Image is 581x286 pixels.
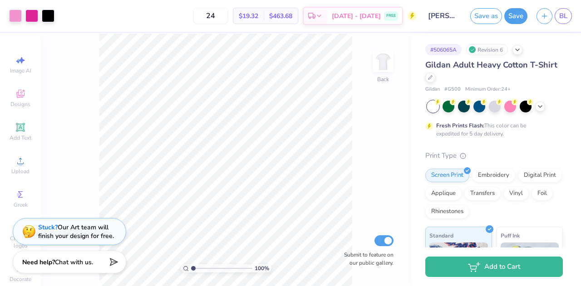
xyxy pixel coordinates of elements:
[193,8,228,24] input: – –
[504,8,527,24] button: Save
[255,264,269,272] span: 100 %
[436,121,548,138] div: This color can be expedited for 5 day delivery.
[425,44,462,55] div: # 506065A
[374,53,392,71] img: Back
[10,67,31,74] span: Image AI
[5,235,36,249] span: Clipart & logos
[386,13,396,19] span: FREE
[332,11,381,21] span: [DATE] - [DATE]
[11,168,30,175] span: Upload
[38,223,58,232] strong: Stuck?
[470,8,502,24] button: Save as
[465,86,511,93] span: Minimum Order: 24 +
[425,59,557,70] span: Gildan Adult Heavy Cotton T-Shirt
[377,75,389,83] div: Back
[10,276,31,283] span: Decorate
[339,251,394,267] label: Submit to feature on our public gallery.
[425,169,469,182] div: Screen Print
[464,187,501,200] div: Transfers
[55,258,93,267] span: Chat with us.
[269,11,292,21] span: $463.68
[22,258,55,267] strong: Need help?
[466,44,508,55] div: Revision 6
[532,187,553,200] div: Foil
[444,86,461,93] span: # G500
[436,122,484,129] strong: Fresh Prints Flash:
[501,231,520,240] span: Puff Ink
[14,201,28,208] span: Greek
[421,7,466,25] input: Untitled Design
[425,86,440,93] span: Gildan
[503,187,529,200] div: Vinyl
[425,205,469,218] div: Rhinestones
[10,134,31,141] span: Add Text
[425,187,462,200] div: Applique
[559,11,567,21] span: BL
[425,150,563,161] div: Print Type
[38,223,114,240] div: Our Art team will finish your design for free.
[10,101,30,108] span: Designs
[429,231,453,240] span: Standard
[555,8,572,24] a: BL
[472,169,515,182] div: Embroidery
[518,169,562,182] div: Digital Print
[239,11,258,21] span: $19.32
[425,257,563,277] button: Add to Cart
